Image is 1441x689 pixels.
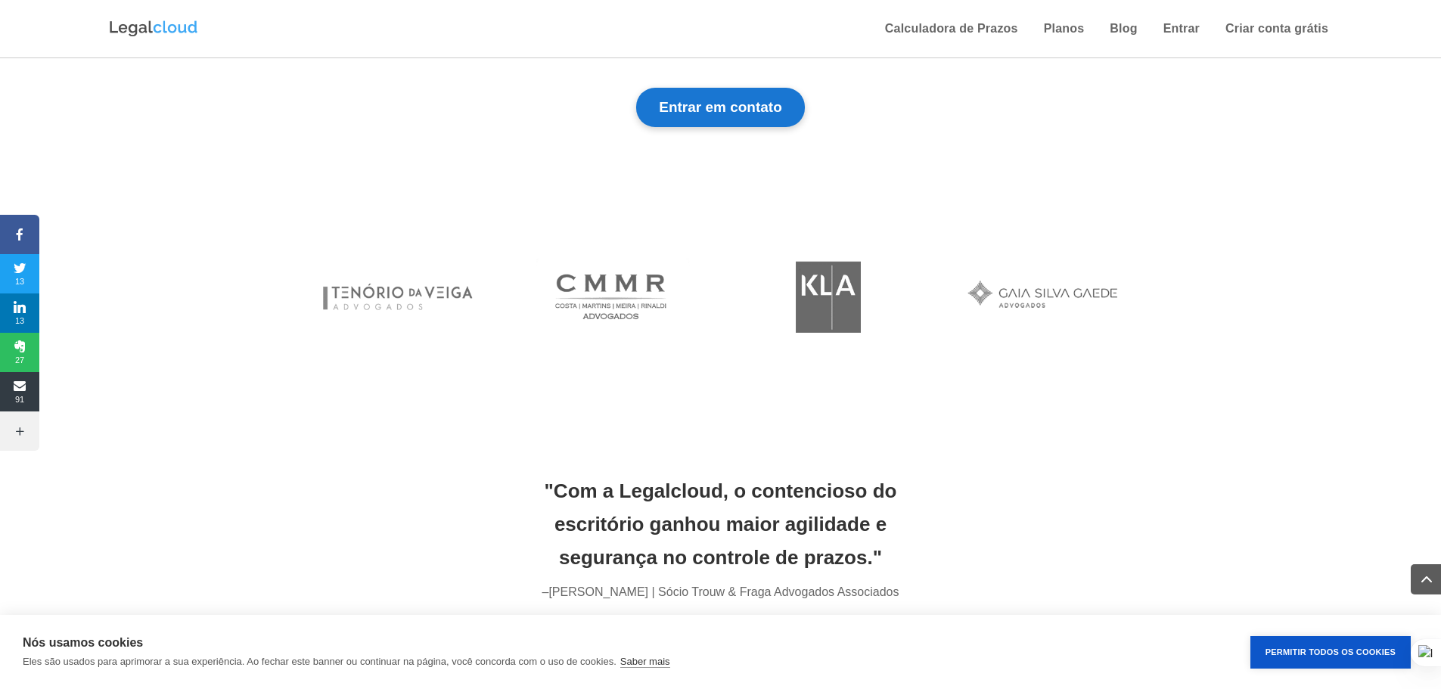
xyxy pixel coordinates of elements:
button: Permitir Todos os Cookies [1250,636,1411,669]
img: Logo da Legalcloud [108,19,199,39]
img: Koury Lopes Advogados [743,250,913,344]
img: Tenório da Veiga [312,250,483,344]
span: "Com a Legalcloud, o contencioso do escritório ganhou maior agilidade e segurança no controle de ... [545,480,897,569]
img: Gaia Silva Gaede Advogados [958,250,1129,344]
strong: Nós usamos cookies [23,636,143,649]
a: Saber mais [620,656,670,668]
p: Eles são usados para aprimorar a sua experiência. Ao fechar este banner ou continuar na página, v... [23,656,616,667]
span: – [542,585,549,598]
p: [PERSON_NAME] | Sócio Trouw & Fraga Advogados Associados [513,582,929,604]
button: Entrar em contato [636,88,805,127]
img: Costa Martins Meira Rinaldi [527,250,697,344]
